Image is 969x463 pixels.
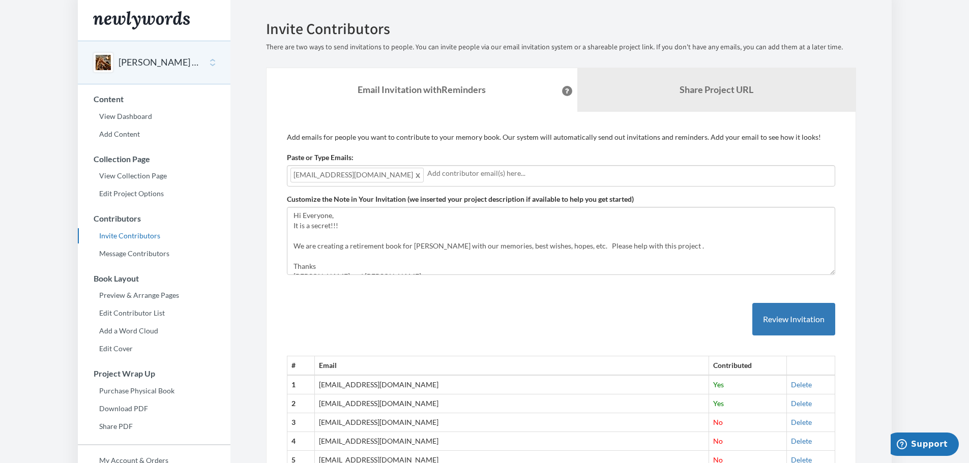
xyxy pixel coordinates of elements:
iframe: Opens a widget where you can chat to one of our agents [891,433,959,458]
button: [PERSON_NAME] Retirement [119,56,201,69]
a: Delete [791,437,812,445]
h3: Book Layout [78,274,230,283]
a: Edit Contributor List [78,305,230,321]
a: View Dashboard [78,109,230,124]
td: [EMAIL_ADDRESS][DOMAIN_NAME] [314,375,709,394]
h2: Invite Contributors [266,20,856,37]
th: # [287,356,314,375]
p: There are two ways to send invitations to people. You can invite people via our email invitation ... [266,42,856,52]
th: 3 [287,413,314,432]
a: Share PDF [78,419,230,434]
a: Edit Cover [78,341,230,356]
textarea: Hi Everyone, It is a secret!!! We are creating a retirement book for [PERSON_NAME] with our memor... [287,207,835,275]
h3: Collection Page [78,155,230,164]
a: Delete [791,418,812,426]
h3: Contributors [78,214,230,223]
h3: Content [78,95,230,104]
td: [EMAIL_ADDRESS][DOMAIN_NAME] [314,413,709,432]
h3: Project Wrap Up [78,369,230,378]
a: Add Content [78,127,230,142]
a: Delete [791,380,812,389]
span: Yes [713,399,724,408]
th: Email [314,356,709,375]
button: Review Invitation [752,303,835,336]
span: No [713,418,723,426]
a: Download PDF [78,401,230,416]
span: Yes [713,380,724,389]
span: [EMAIL_ADDRESS][DOMAIN_NAME] [290,168,424,182]
a: Purchase Physical Book [78,383,230,398]
a: Message Contributors [78,246,230,261]
th: 4 [287,432,314,451]
a: Add a Word Cloud [78,323,230,338]
th: 2 [287,394,314,413]
label: Paste or Type Emails: [287,152,354,163]
input: Add contributor email(s) here... [427,168,832,179]
a: Preview & Arrange Pages [78,288,230,303]
th: 1 [287,375,314,394]
b: Share Project URL [680,84,753,95]
td: [EMAIL_ADDRESS][DOMAIN_NAME] [314,394,709,413]
a: Edit Project Options [78,186,230,201]
td: [EMAIL_ADDRESS][DOMAIN_NAME] [314,432,709,451]
a: Delete [791,399,812,408]
label: Customize the Note in Your Invitation (we inserted your project description if available to help ... [287,194,634,204]
p: Add emails for people you want to contribute to your memory book. Our system will automatically s... [287,132,835,142]
span: No [713,437,723,445]
a: Invite Contributors [78,228,230,243]
img: Newlywords logo [93,11,190,29]
strong: Email Invitation with Reminders [358,84,486,95]
a: View Collection Page [78,168,230,183]
th: Contributed [709,356,786,375]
